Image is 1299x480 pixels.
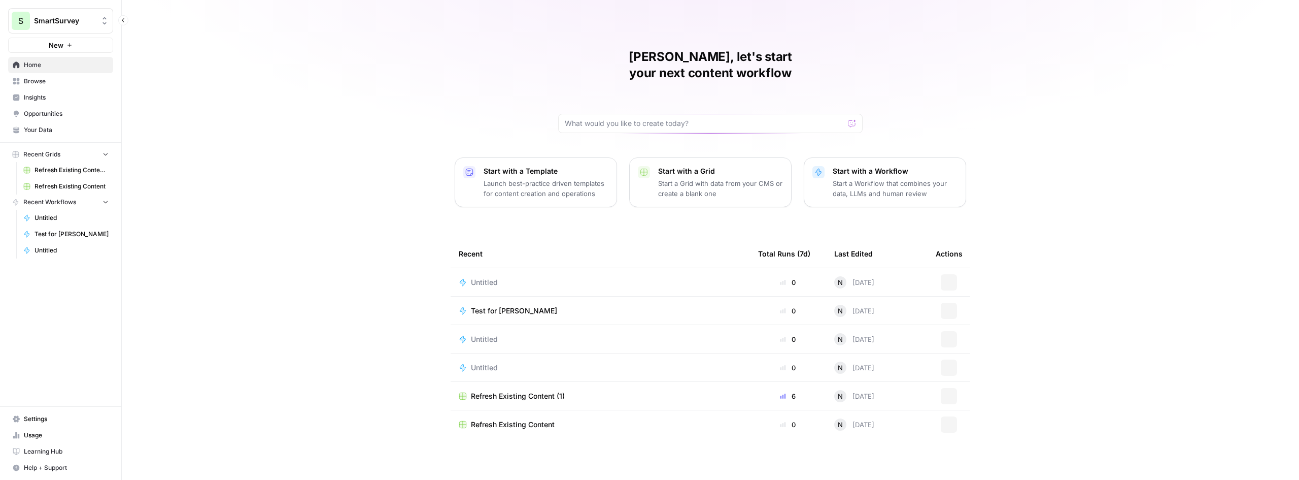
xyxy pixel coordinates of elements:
[24,93,109,102] span: Insights
[8,38,113,53] button: New
[24,414,109,424] span: Settings
[459,306,742,316] a: Test for [PERSON_NAME]
[758,277,818,287] div: 0
[833,166,958,176] p: Start with a Workflow
[459,391,742,401] a: Refresh Existing Content (1)
[24,77,109,86] span: Browse
[565,118,844,129] input: What would you like to create today?
[8,443,113,460] a: Learning Hub
[24,60,109,70] span: Home
[471,420,555,430] span: Refresh Existing Content
[834,333,874,345] div: [DATE]
[484,178,608,199] p: Launch best-practice driven templates for content creation and operations
[23,150,60,159] span: Recent Grids
[19,210,113,226] a: Untitled
[18,15,23,27] span: S
[758,334,818,344] div: 0
[8,89,113,106] a: Insights
[833,178,958,199] p: Start a Workflow that combines your data, LLMs and human review
[838,363,843,373] span: N
[459,277,742,287] a: Untitled
[658,166,783,176] p: Start with a Grid
[24,125,109,135] span: Your Data
[838,306,843,316] span: N
[834,362,874,374] div: [DATE]
[8,195,113,210] button: Recent Workflows
[459,334,742,344] a: Untitled
[8,147,113,162] button: Recent Grids
[19,242,113,259] a: Untitled
[8,57,113,73] a: Home
[8,411,113,427] a: Settings
[24,431,109,440] span: Usage
[459,420,742,430] a: Refresh Existing Content
[455,157,617,207] button: Start with a TemplateLaunch best-practice driven templates for content creation and operations
[838,277,843,287] span: N
[35,230,109,239] span: Test for [PERSON_NAME]
[34,16,95,26] span: SmartSurvey
[804,157,966,207] button: Start with a WorkflowStart a Workflow that combines your data, LLMs and human review
[35,213,109,222] span: Untitled
[758,363,818,373] div: 0
[19,178,113,195] a: Refresh Existing Content
[471,277,498,287] span: Untitled
[838,420,843,430] span: N
[471,334,498,344] span: Untitled
[8,122,113,138] a: Your Data
[459,363,742,373] a: Untitled
[35,166,109,175] span: Refresh Existing Content (1)
[23,198,76,207] span: Recent Workflows
[8,73,113,89] a: Browse
[758,420,818,430] div: 0
[834,305,874,317] div: [DATE]
[35,182,109,191] span: Refresh Existing Content
[834,390,874,402] div: [DATE]
[35,246,109,255] span: Untitled
[558,49,863,81] h1: [PERSON_NAME], let's start your next content workflow
[471,306,557,316] span: Test for [PERSON_NAME]
[8,106,113,122] a: Opportunities
[19,162,113,178] a: Refresh Existing Content (1)
[459,240,742,268] div: Recent
[838,391,843,401] span: N
[19,226,113,242] a: Test for [PERSON_NAME]
[8,427,113,443] a: Usage
[838,334,843,344] span: N
[471,391,565,401] span: Refresh Existing Content (1)
[936,240,963,268] div: Actions
[24,109,109,118] span: Opportunities
[834,240,873,268] div: Last Edited
[629,157,792,207] button: Start with a GridStart a Grid with data from your CMS or create a blank one
[24,447,109,456] span: Learning Hub
[49,40,63,50] span: New
[658,178,783,199] p: Start a Grid with data from your CMS or create a blank one
[8,8,113,34] button: Workspace: SmartSurvey
[24,463,109,472] span: Help + Support
[8,460,113,476] button: Help + Support
[834,276,874,289] div: [DATE]
[484,166,608,176] p: Start with a Template
[471,363,498,373] span: Untitled
[758,240,810,268] div: Total Runs (7d)
[758,391,818,401] div: 6
[834,419,874,431] div: [DATE]
[758,306,818,316] div: 0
